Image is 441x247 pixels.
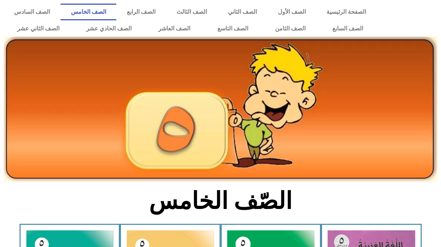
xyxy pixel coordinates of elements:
a: الصف الرابع [116,4,166,20]
a: الصف الثاني [217,4,267,20]
a: الصف الثالث [166,4,217,20]
a: الصف الخامس [61,4,117,20]
a: الصف الثاني عشر [4,20,73,37]
a: الصف التاسع [204,20,262,37]
a: الصفحة الرئيسية [316,4,376,20]
a: الصف الحادي عشر [73,20,145,37]
a: الصف العاشر [145,20,204,37]
h2: الصّف الخامس [101,187,340,215]
a: الصف السادس [4,4,61,20]
a: الصف الأول [267,4,316,20]
a: الصف السابع [319,20,376,37]
a: الصف الثامن [262,20,319,37]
